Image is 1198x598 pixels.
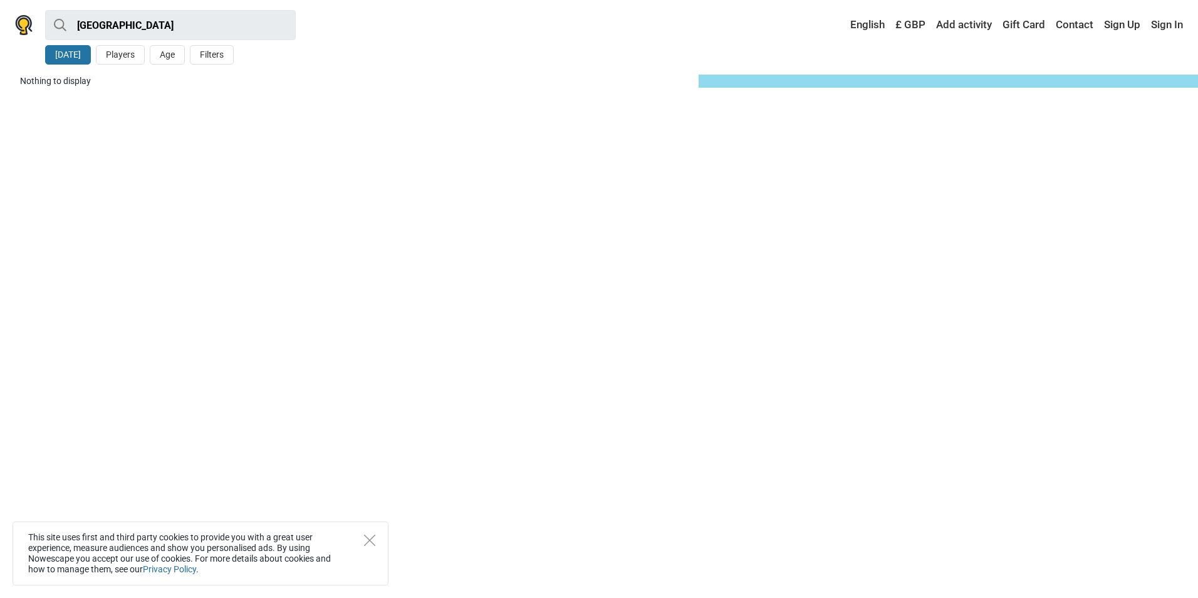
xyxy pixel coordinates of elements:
[838,14,888,36] a: English
[933,14,995,36] a: Add activity
[1148,14,1183,36] a: Sign In
[1101,14,1143,36] a: Sign Up
[150,45,185,65] button: Age
[45,45,91,65] button: [DATE]
[999,14,1048,36] a: Gift Card
[96,45,145,65] button: Players
[364,535,375,546] button: Close
[45,10,296,40] input: try “London”
[1053,14,1096,36] a: Contact
[841,21,850,29] img: English
[143,564,196,574] a: Privacy Policy
[892,14,929,36] a: £ GBP
[15,15,33,35] img: Nowescape logo
[20,75,689,88] div: Nothing to display
[190,45,234,65] button: Filters
[13,522,388,585] div: This site uses first and third party cookies to provide you with a great user experience, measure...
